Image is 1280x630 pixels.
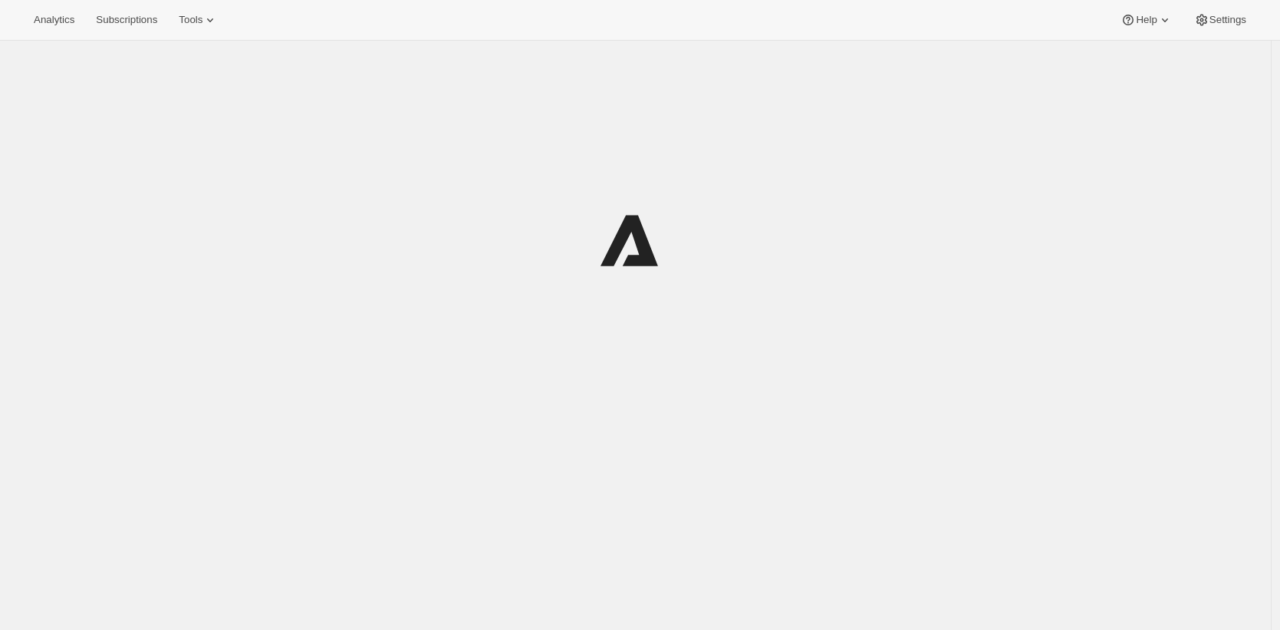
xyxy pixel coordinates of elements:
button: Tools [169,9,227,31]
span: Analytics [34,14,74,26]
button: Subscriptions [87,9,166,31]
span: Tools [179,14,202,26]
span: Subscriptions [96,14,157,26]
span: Settings [1209,14,1246,26]
button: Help [1111,9,1181,31]
button: Analytics [25,9,84,31]
button: Settings [1185,9,1255,31]
span: Help [1136,14,1157,26]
